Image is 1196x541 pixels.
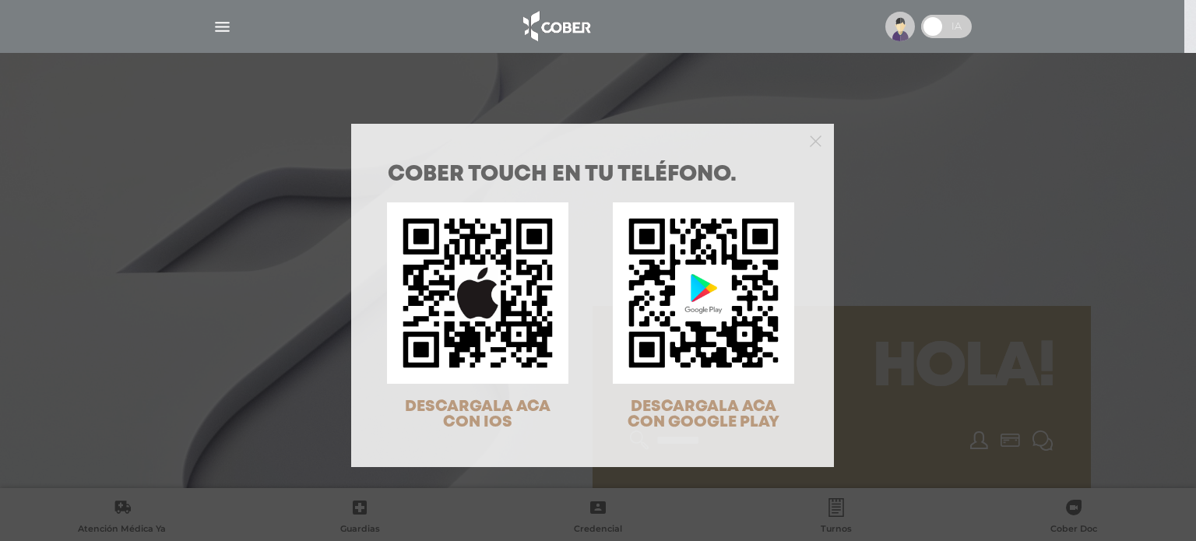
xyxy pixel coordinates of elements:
[387,202,568,384] img: qr-code
[405,399,551,430] span: DESCARGALA ACA CON IOS
[628,399,779,430] span: DESCARGALA ACA CON GOOGLE PLAY
[810,133,821,147] button: Close
[613,202,794,384] img: qr-code
[388,164,797,186] h1: COBER TOUCH en tu teléfono.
